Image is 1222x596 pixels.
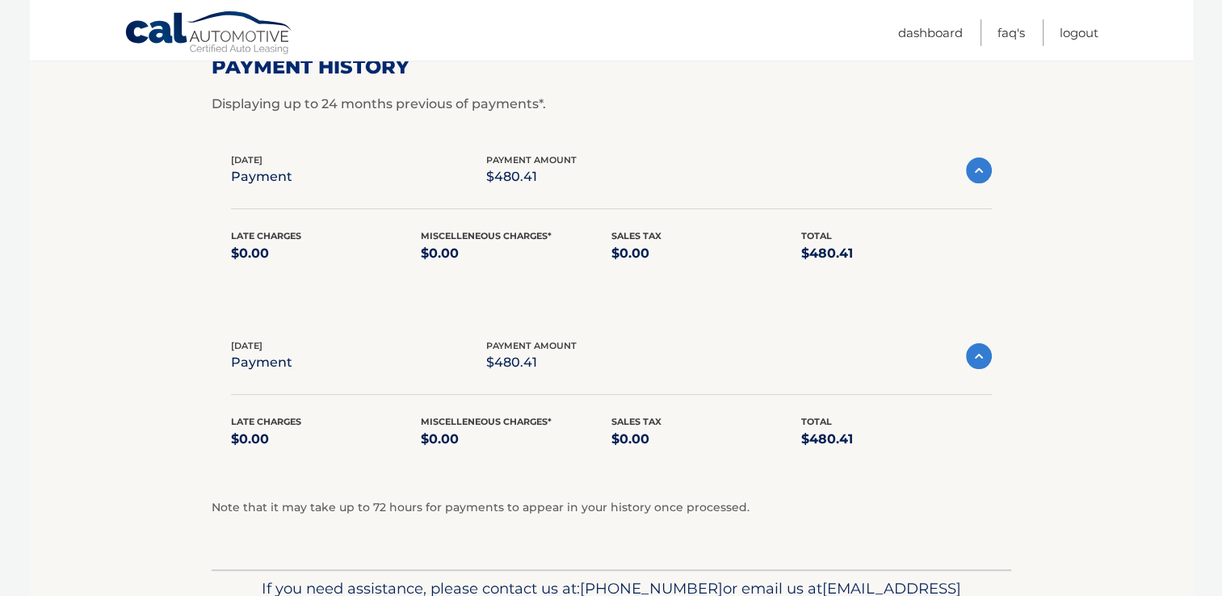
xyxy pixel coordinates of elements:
[611,242,802,265] p: $0.00
[966,157,992,183] img: accordion-active.svg
[486,154,577,166] span: payment amount
[231,416,301,427] span: Late Charges
[898,19,963,46] a: Dashboard
[611,416,661,427] span: Sales Tax
[1060,19,1098,46] a: Logout
[421,242,611,265] p: $0.00
[231,242,422,265] p: $0.00
[231,230,301,241] span: Late Charges
[124,10,294,57] a: Cal Automotive
[486,351,577,374] p: $480.41
[801,242,992,265] p: $480.41
[231,166,292,188] p: payment
[486,166,577,188] p: $480.41
[801,428,992,451] p: $480.41
[611,428,802,451] p: $0.00
[231,351,292,374] p: payment
[212,94,1011,114] p: Displaying up to 24 months previous of payments*.
[421,416,552,427] span: Miscelleneous Charges*
[421,230,552,241] span: Miscelleneous Charges*
[231,154,262,166] span: [DATE]
[212,498,1011,518] p: Note that it may take up to 72 hours for payments to appear in your history once processed.
[801,416,832,427] span: Total
[486,340,577,351] span: payment amount
[801,230,832,241] span: Total
[231,428,422,451] p: $0.00
[997,19,1025,46] a: FAQ's
[966,343,992,369] img: accordion-active.svg
[611,230,661,241] span: Sales Tax
[231,340,262,351] span: [DATE]
[421,428,611,451] p: $0.00
[212,55,1011,79] h2: Payment History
